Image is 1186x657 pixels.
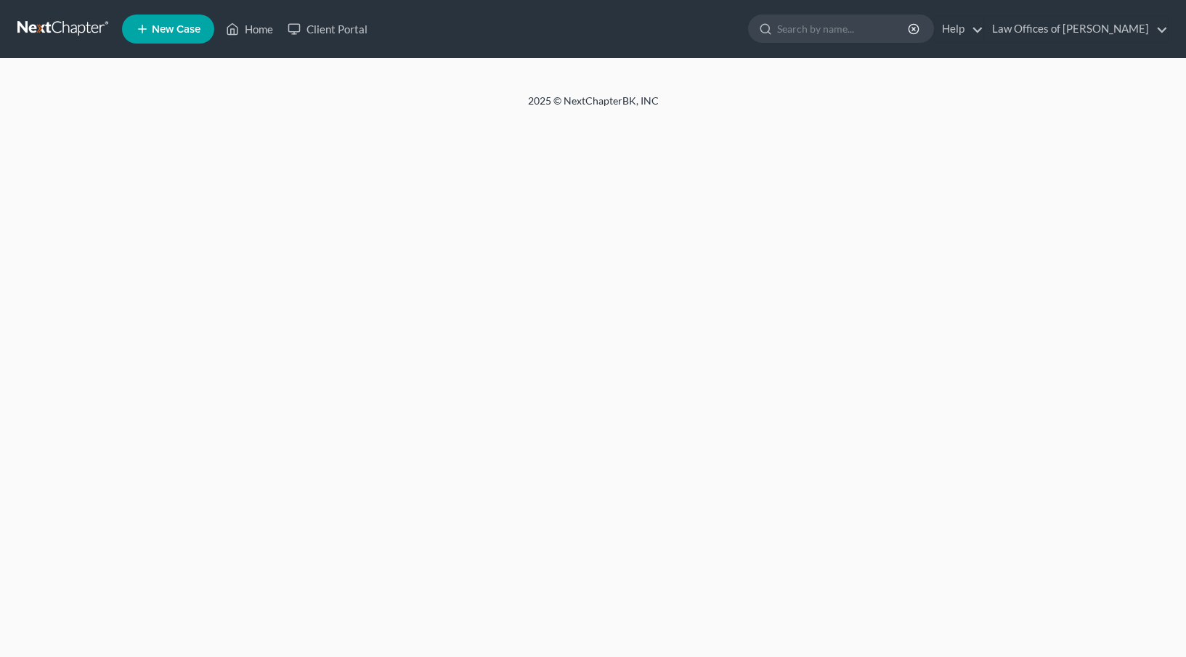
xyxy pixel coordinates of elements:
[985,16,1168,42] a: Law Offices of [PERSON_NAME]
[179,94,1007,120] div: 2025 © NextChapterBK, INC
[935,16,983,42] a: Help
[777,15,910,42] input: Search by name...
[152,24,200,35] span: New Case
[219,16,280,42] a: Home
[280,16,375,42] a: Client Portal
